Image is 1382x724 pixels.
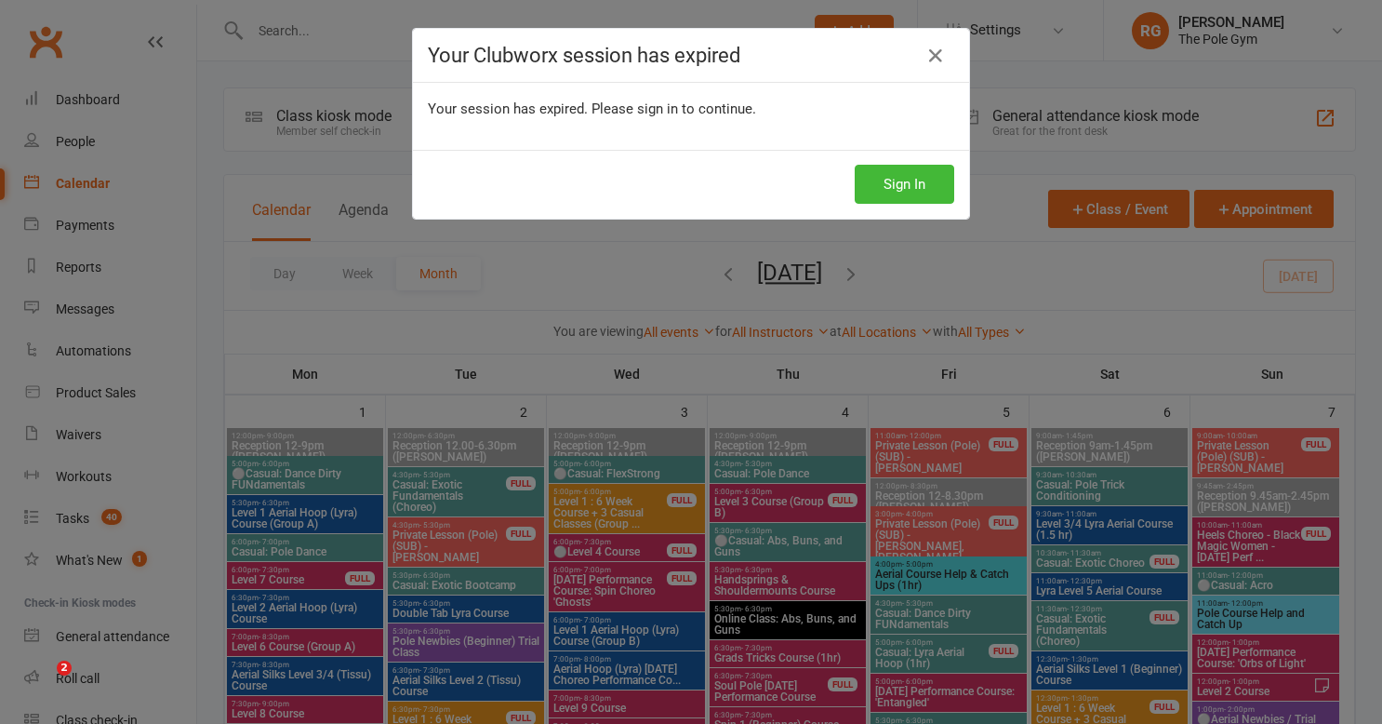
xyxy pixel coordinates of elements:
button: Sign In [855,165,954,204]
span: 2 [57,661,72,676]
span: Your session has expired. Please sign in to continue. [428,101,756,117]
a: Close [921,41,950,71]
iframe: Intercom live chat [19,661,63,705]
h4: Your Clubworx session has expired [428,44,954,67]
